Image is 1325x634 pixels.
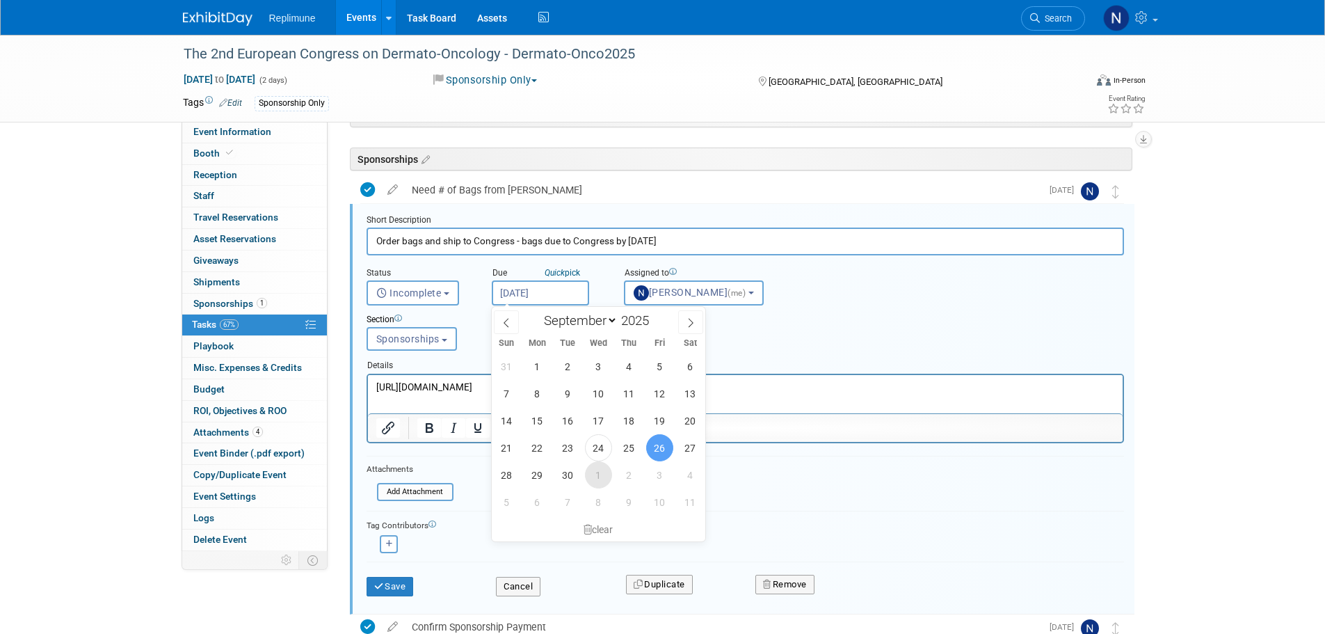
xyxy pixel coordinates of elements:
div: Details [367,354,1124,373]
span: October 1, 2025 [585,461,612,489]
span: ROI, Objectives & ROO [193,405,287,416]
span: Giveaways [193,255,239,266]
span: September 11, 2025 [616,380,643,407]
span: Sponsorships [376,333,440,344]
span: Shipments [193,276,240,287]
span: Asset Reservations [193,233,276,244]
span: [PERSON_NAME] [634,287,748,298]
a: Shipments [182,272,327,293]
a: Quickpick [542,267,583,278]
a: Playbook [182,336,327,357]
a: Booth [182,143,327,164]
span: September 15, 2025 [524,407,551,434]
a: Copy/Duplicate Event [182,465,327,486]
span: September 1, 2025 [524,353,551,380]
span: September 2, 2025 [554,353,581,380]
a: Edit [219,98,242,108]
span: Sat [675,339,705,348]
span: Event Settings [193,491,256,502]
input: Due Date [492,280,589,306]
div: Status [367,267,471,280]
select: Month [538,312,618,329]
div: In-Person [1113,75,1146,86]
span: October 4, 2025 [677,461,704,489]
button: [PERSON_NAME](me) [624,280,764,306]
div: Short Description [367,214,1124,228]
span: [DATE] [1050,622,1081,632]
span: Logs [193,512,214,523]
input: Name of task or a short description [367,228,1124,255]
button: Insert/edit link [376,418,400,438]
div: clear [492,518,706,541]
div: The 2nd European Congress on Dermato-Oncology - Dermato-Onco2025 [179,42,1064,67]
span: September 22, 2025 [524,434,551,461]
a: Attachments4 [182,422,327,443]
span: September 29, 2025 [524,461,551,489]
div: Sponsorship Only [255,96,329,111]
span: [DATE] [DATE] [183,73,256,86]
span: 67% [220,319,239,330]
span: September 6, 2025 [677,353,704,380]
span: September 8, 2025 [524,380,551,407]
td: Personalize Event Tab Strip [275,551,299,569]
span: September 10, 2025 [585,380,612,407]
a: Tasks67% [182,315,327,335]
div: Sponsorships [350,148,1132,171]
div: Event Format [1003,72,1146,93]
span: October 3, 2025 [646,461,673,489]
td: Toggle Event Tabs [298,551,327,569]
span: Delete Event [193,534,247,545]
span: September 25, 2025 [616,434,643,461]
span: September 3, 2025 [585,353,612,380]
button: Bold [417,418,441,438]
span: Reception [193,169,237,180]
a: Event Settings [182,486,327,507]
a: Delete Event [182,530,327,550]
span: September 12, 2025 [646,380,673,407]
span: September 19, 2025 [646,407,673,434]
span: September 26, 2025 [646,434,673,461]
span: September 20, 2025 [677,407,704,434]
span: September 18, 2025 [616,407,643,434]
span: (2 days) [258,76,287,85]
span: Staff [193,190,214,201]
div: Due [492,267,603,280]
span: September 23, 2025 [554,434,581,461]
span: Thu [613,339,644,348]
span: October 6, 2025 [524,489,551,516]
a: Edit sections [418,152,430,166]
a: Misc. Expenses & Credits [182,358,327,379]
span: Incomplete [376,287,442,299]
div: Event Rating [1107,95,1145,102]
div: Attachments [367,463,453,475]
span: Attachments [193,427,263,438]
a: Search [1021,6,1085,31]
span: Search [1040,13,1072,24]
img: ExhibitDay [183,12,252,26]
span: September 21, 2025 [493,434,520,461]
button: Remove [755,575,814,594]
span: Replimune [269,13,316,24]
span: September 9, 2025 [554,380,581,407]
span: Tasks [192,319,239,330]
span: [GEOGRAPHIC_DATA], [GEOGRAPHIC_DATA] [769,77,942,87]
span: 4 [252,427,263,437]
span: September 30, 2025 [554,461,581,489]
span: September 28, 2025 [493,461,520,489]
span: Budget [193,383,225,395]
span: Sponsorships [193,298,267,309]
img: Nicole Schaeffner [1103,5,1130,31]
span: Misc. Expenses & Credits [193,362,302,373]
img: Nicole Schaeffner [1081,182,1099,200]
span: September 24, 2025 [585,434,612,461]
span: October 7, 2025 [554,489,581,516]
span: Copy/Duplicate Event [193,469,287,480]
a: edit [380,184,405,196]
span: Event Binder (.pdf export) [193,447,305,459]
button: Cancel [496,577,540,596]
div: Need # of Bags from [PERSON_NAME] [405,178,1041,202]
span: September 16, 2025 [554,407,581,434]
button: Sponsorship Only [428,73,543,88]
span: September 4, 2025 [616,353,643,380]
